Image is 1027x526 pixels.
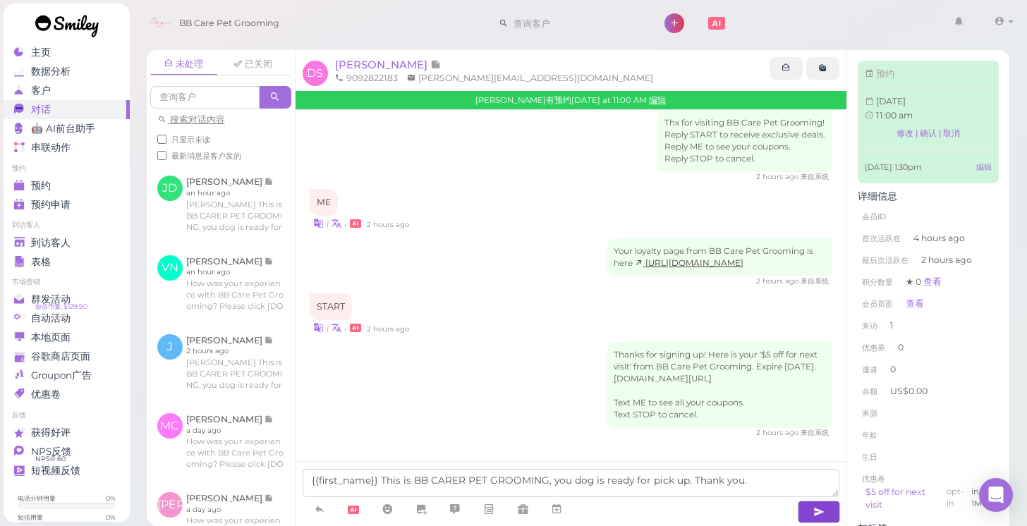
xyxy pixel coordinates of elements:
a: 编辑 [976,161,992,173]
div: • [310,320,833,335]
a: 表格 [4,252,130,271]
a: 🤖 AI前台助手 [4,119,130,138]
span: ★ 0 [906,276,942,287]
a: 获得好评 [4,423,130,442]
li: 1 [858,314,999,337]
span: Groupon广告 [31,369,92,381]
div: 0 % [106,494,116,503]
li: 9092822183 [332,72,401,85]
a: 预约申请 [4,195,130,214]
input: 查询客户 [509,12,645,35]
span: 积分数量 [862,277,893,287]
span: 来自系统 [801,276,829,286]
a: 修改 | 确认 | 取消 [865,124,992,143]
div: Your loyalty page from BB Care Pet Grooming is here [607,238,832,276]
div: 电话分钟用量 [18,494,56,503]
input: 查询客户 [150,86,260,109]
span: 来自系统 [801,428,829,437]
a: 群发活动 短信币量: $129.90 [4,290,130,309]
a: [PERSON_NAME] [335,58,441,71]
span: 来访 [862,321,877,331]
span: 🤖 AI前台助手 [31,123,95,135]
span: DS [303,61,328,86]
a: 谷歌商店页面 [4,347,130,366]
li: 到访客人 [4,220,130,230]
li: 市场营销 [4,277,130,287]
span: 11:00 am [876,110,913,121]
span: 预约 [31,180,51,192]
a: 短视频反馈 [4,461,130,480]
span: 10/01/2025 01:30pm [367,220,409,229]
a: 查看 [923,276,942,287]
span: 谷歌商店页面 [31,350,90,362]
span: 最新消息是客户发的 [171,151,241,161]
i: | [327,324,329,334]
span: 来自系统 [801,172,829,181]
span: 10/01/2025 01:30pm [367,324,409,334]
a: 未处理 [150,54,218,75]
span: 余额 [862,386,880,396]
div: 预约 [865,68,992,80]
span: 表格 [31,256,51,268]
input: 只显示未读 [157,135,166,144]
a: [URL][DOMAIN_NAME] [635,258,743,268]
a: 数据分析 [4,62,130,81]
span: 4 hours ago [913,232,965,245]
span: 优惠券 [862,343,885,353]
div: [DATE] 1:30pm [865,161,992,173]
span: 客户 [31,85,51,97]
li: 预约 [4,164,130,173]
span: 邀请 [862,365,877,374]
div: 短信用量 [18,513,43,522]
a: 本地页面 [4,328,130,347]
input: 最新消息是客户发的 [157,151,166,160]
span: NPS® 60 [35,453,66,465]
span: 记录 [430,58,441,71]
div: Thx for visiting BB Care Pet Grooming! Reply START to receive exclusive deals. Reply ME to see yo... [657,110,832,172]
span: 短视频反馈 [31,465,80,477]
li: [PERSON_NAME][EMAIL_ADDRESS][DOMAIN_NAME] [403,72,657,85]
span: 本地页面 [31,331,71,343]
span: 群发活动 [31,293,71,305]
a: Groupon广告 [4,366,130,385]
span: 优惠卷 [862,474,885,484]
span: Thu Oct 02 2025 11:00:00 GMT-0700 (北美太平洋夏令时间) [876,96,906,106]
div: 0 % [106,513,116,522]
span: 串联动作 [31,142,71,154]
li: 0 [858,358,999,381]
a: 自动活动 [4,309,130,328]
div: • [310,216,833,231]
span: 短信币量: $129.90 [35,301,87,312]
a: 搜索对话内容 [157,114,225,125]
span: 优惠卷 [31,389,61,400]
a: 查看 [906,298,924,309]
div: opt-in [947,486,971,511]
span: 生日 [862,452,877,462]
span: 对话 [31,104,51,116]
span: 会员页面 [862,299,893,309]
div: ME [310,189,338,216]
a: 到访客人 [4,233,130,252]
a: 优惠卷 [4,385,130,404]
a: 对话 [4,100,130,119]
span: [PERSON_NAME]有预约[DATE] at 11:00 AM [475,95,649,105]
li: 反馈 [4,410,130,420]
span: 获得好评 [31,427,71,439]
span: 到访客人 [31,237,71,249]
a: 编辑 [649,95,666,105]
span: 自动活动 [31,312,71,324]
div: Open Intercom Messenger [979,478,1013,512]
li: 0 [858,336,999,359]
span: 2 hours ago [921,254,972,267]
a: 主页 [4,43,130,62]
span: NPS反馈 [31,446,71,458]
div: 详细信息 [858,190,999,202]
span: 数据分析 [31,66,71,78]
span: BB Care Pet Grooming [179,4,279,43]
span: 最后次活跃在 [862,255,909,265]
span: 首次活跃在 [862,233,901,243]
i: | [327,220,329,229]
span: 年龄 [862,430,877,440]
a: 客户 [4,81,130,100]
a: 串联动作 [4,138,130,157]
